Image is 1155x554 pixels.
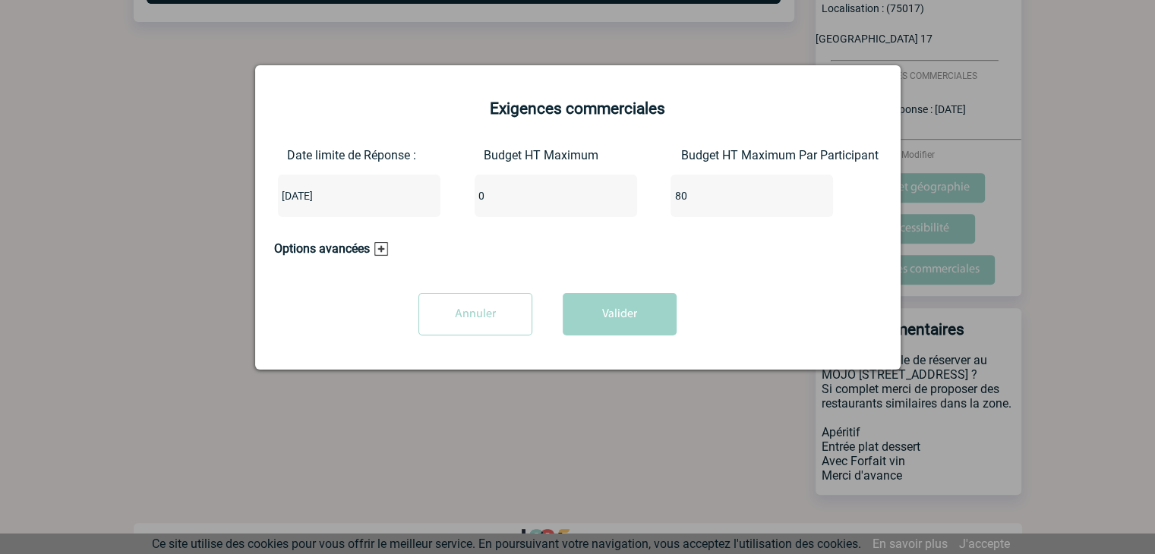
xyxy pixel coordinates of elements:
[680,148,720,162] label: Budget HT Maximum Par Participant
[563,293,677,335] button: Valider
[484,148,519,162] label: Budget HT Maximum
[287,148,323,162] label: Date limite de Réponse :
[274,241,388,256] h3: Options avancées
[274,99,882,118] h2: Exigences commerciales
[418,293,532,335] input: Annuler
